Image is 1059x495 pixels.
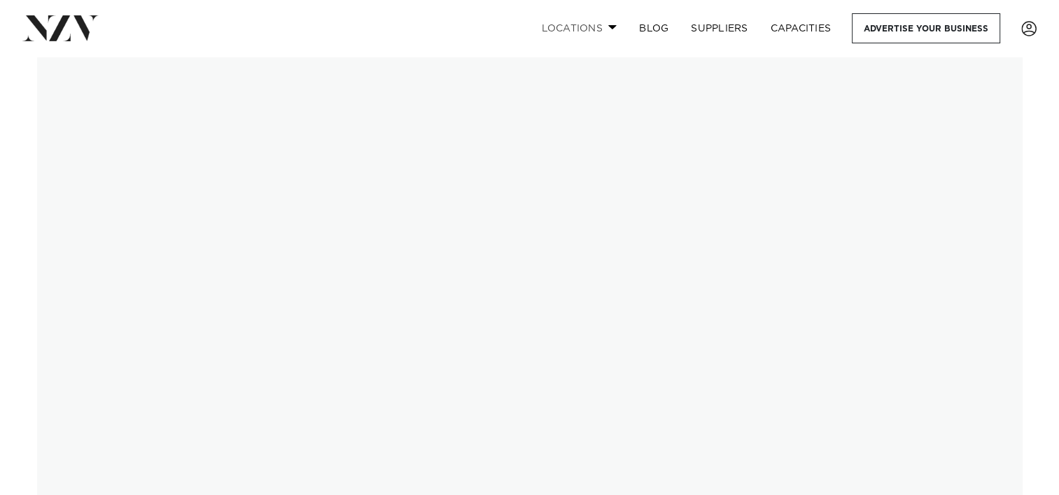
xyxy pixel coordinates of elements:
a: SUPPLIERS [680,13,759,43]
a: Locations [530,13,628,43]
a: BLOG [628,13,680,43]
a: Advertise your business [852,13,1000,43]
a: Capacities [759,13,843,43]
img: nzv-logo.png [22,15,99,41]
